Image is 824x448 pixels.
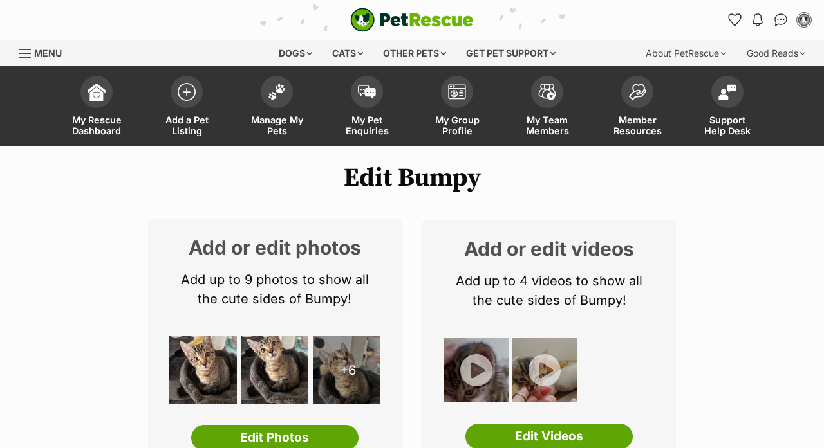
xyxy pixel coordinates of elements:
a: Menu [19,40,71,64]
div: Cats [323,40,372,66]
img: help-desk-icon-fdf02630f3aa405de69fd3d07c3f3aa587a6932b1a1747fa1d2bba05be0121f9.svg [718,84,736,100]
a: Favourites [724,10,745,30]
a: Conversations [771,10,791,30]
img: pet-enquiries-icon-7e3ad2cf08bfb03b45e93fb7055b45f3efa6380592205ae92323e6603595dc1f.svg [358,85,376,99]
div: Get pet support [457,40,565,66]
span: Manage My Pets [248,114,306,136]
button: My account [794,10,814,30]
h2: Add or edit videos [442,239,657,258]
img: team-members-icon-5396bd8760b3fe7c0b43da4ab00e1e3bb1a5d9ba89233759b79545d2d3fc5d0d.svg [538,84,556,100]
a: My Group Profile [412,69,502,146]
span: My Team Members [518,114,576,136]
img: dashboard-icon-eb2f2d2d3e046f16d808141f083e7271f6b2e854fb5c12c21221c1fb7104beca.svg [88,83,106,101]
span: Add a Pet Listing [158,114,216,136]
span: My Rescue Dashboard [68,114,126,136]
ul: Account quick links [724,10,814,30]
a: My Rescue Dashboard [51,69,142,146]
img: notifications-46538b983faf8c2785f20acdc204bb7945ddae34d4c08c2a6579f10ce5e182be.svg [753,13,763,26]
img: group-profile-icon-3fa3cf56718a62981997c0bc7e787c4b2cf8bcc04b72c1350f741eb67cf2f40e.svg [448,84,466,100]
img: chat-41dd97257d64d25036548639549fe6c8038ab92f7586957e7f3b1b290dea8141.svg [774,13,788,26]
div: About PetRescue [637,40,735,66]
img: cqcv2cqgxtkvylacuoan.jpg [444,338,509,402]
img: gm3r3ixmsouy7ugtgf57.jpg [512,338,577,402]
a: Add a Pet Listing [142,69,232,146]
div: +6 [313,336,380,404]
h2: Add or edit photos [167,238,382,257]
a: Manage My Pets [232,69,322,146]
a: PetRescue [350,8,474,32]
span: My Group Profile [428,114,486,136]
p: Add up to 9 photos to show all the cute sides of Bumpy! [167,270,382,309]
img: member-resources-icon-8e73f808a243e03378d46382f2149f9095a855e16c252ad45f914b54edf8863c.svg [628,84,646,101]
div: Dogs [270,40,321,66]
span: My Pet Enquiries [338,114,396,136]
span: Support Help Desk [698,114,756,136]
img: manage-my-pets-icon-02211641906a0b7f246fdf0571729dbe1e7629f14944591b6c1af311fb30b64b.svg [268,84,286,100]
span: Menu [34,48,62,58]
span: Member Resources [608,114,666,136]
img: Jemma profile pic [798,13,810,26]
div: Good Reads [738,40,814,66]
div: Other pets [374,40,455,66]
a: My Pet Enquiries [322,69,412,146]
a: My Team Members [502,69,592,146]
img: add-pet-listing-icon-0afa8454b4691262ce3f59096e99ab1cd57d4a30225e0717b998d2c9b9846f56.svg [178,83,196,101]
p: Add up to 4 videos to show all the cute sides of Bumpy! [442,271,657,310]
img: logo-cat-932fe2b9b8326f06289b0f2fb663e598f794de774fb13d1741a6617ecf9a85b4.svg [350,8,474,32]
button: Notifications [747,10,768,30]
a: Member Resources [592,69,682,146]
a: Support Help Desk [682,69,772,146]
